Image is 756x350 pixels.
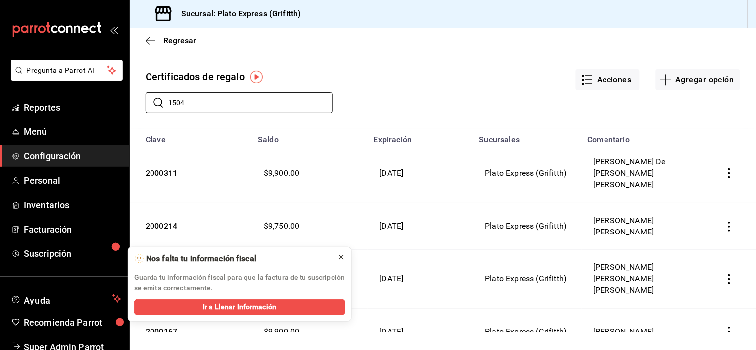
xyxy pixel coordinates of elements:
span: Pregunta a Parrot AI [27,65,107,76]
span: Suscripción [24,247,121,260]
td: [PERSON_NAME] De [PERSON_NAME] [PERSON_NAME] [582,144,706,203]
button: Acciones [576,69,640,90]
td: $9,900.00 [252,144,368,203]
button: Agregar opción [656,69,740,90]
td: [DATE] [368,203,473,250]
td: 2000311 [130,144,252,203]
td: [PERSON_NAME] [PERSON_NAME] [PERSON_NAME] [582,250,706,309]
td: Plato Express (Grifitth) [473,203,582,250]
div: 🫥 Nos falta tu información fiscal [134,253,329,264]
span: Configuración [24,149,121,163]
td: [DATE] [368,144,473,203]
span: Recomienda Parrot [24,316,121,329]
span: Personal [24,174,121,187]
td: Plato Express (Grifitth) [473,144,582,203]
th: Comentario [582,129,706,144]
button: open_drawer_menu [110,26,118,34]
p: Guarda tu información fiscal para que la factura de tu suscripción se emita correctamente. [134,272,345,293]
span: Ayuda [24,293,108,305]
td: Plato Express (Grifitth) [473,250,582,309]
span: Regresar [163,36,196,45]
td: 2000214 [130,203,252,250]
th: Expiración [368,129,473,144]
input: Buscar clave de certificado [168,93,333,113]
button: Pregunta a Parrot AI [11,60,123,81]
span: Inventarios [24,198,121,212]
td: [PERSON_NAME] [PERSON_NAME] [582,203,706,250]
th: Saldo [252,129,368,144]
span: Ir a Llenar Información [203,302,276,312]
span: Menú [24,125,121,138]
td: $9,750.00 [252,203,368,250]
div: Certificados de regalo [146,69,245,84]
h3: Sucursal: Plato Express (Grifitth) [173,8,301,20]
img: Tooltip marker [250,71,263,83]
span: Facturación [24,223,121,236]
span: Reportes [24,101,121,114]
th: Sucursales [473,129,582,144]
th: Clave [130,129,252,144]
button: Ir a Llenar Información [134,299,345,315]
a: Pregunta a Parrot AI [7,72,123,83]
button: Regresar [146,36,196,45]
td: [DATE] [368,250,473,309]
